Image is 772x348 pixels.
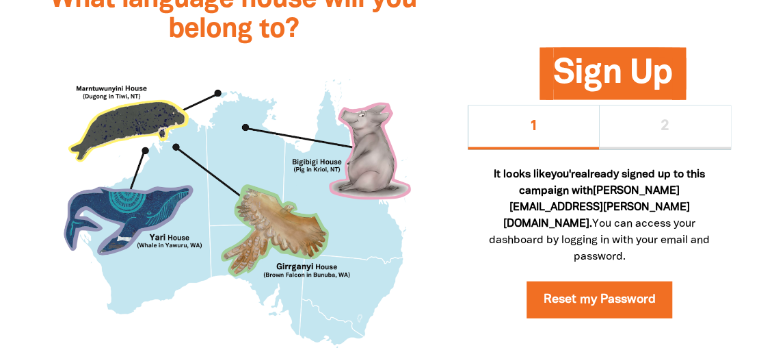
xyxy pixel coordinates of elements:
strong: It looks like you're already signed up to this campaign with [PERSON_NAME][EMAIL_ADDRESS][PERSON_... [494,169,704,228]
button: Stage 1 [468,105,600,149]
span: Sign Up [553,58,672,99]
a: Reset my Password [527,281,673,318]
p: You can access your dashboard by logging in with your email and password. [484,166,715,264]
